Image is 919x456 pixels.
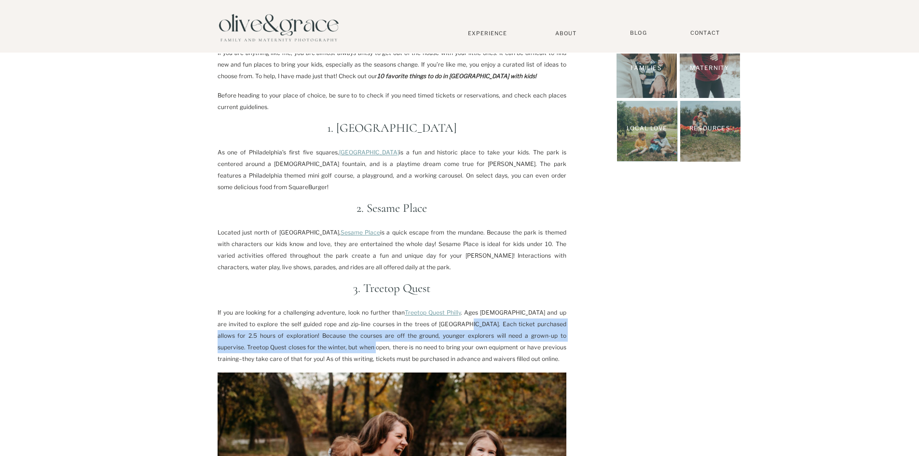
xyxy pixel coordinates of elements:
[627,29,651,37] a: BLOG
[218,147,566,193] p: As one of Philadelphia’s first five squares, is a fun and historic place to take your kids. The p...
[218,201,566,215] h2: 2. Sesame Place
[625,15,731,29] p: CATEGORIES
[686,29,725,37] a: Contact
[635,7,720,13] p: browse by
[341,229,380,236] a: Sesame Place
[218,121,566,135] h2: 1. [GEOGRAPHIC_DATA]
[218,227,566,273] p: Located just north of [GEOGRAPHIC_DATA], is a quick escape from the mundane. Because the park is ...
[551,30,581,36] a: About
[339,149,399,156] a: [GEOGRAPHIC_DATA]
[218,281,566,295] h2: 3. Treetop Quest
[405,309,461,316] a: Treetop Quest Philly
[456,30,520,37] a: Experience
[683,124,737,133] a: Resources
[218,307,566,365] p: If you are looking for a challenging adventure, look no further than . Ages [DEMOGRAPHIC_DATA] an...
[682,64,738,74] a: Maternity
[617,64,676,72] a: Families
[218,47,566,82] p: If you are anything like me, you are almost always antsy to get out of the house with your little...
[218,90,566,113] p: Before heading to your place of choice, be sure to to check if you need timed tickets or reservat...
[620,124,674,133] a: Local Love
[377,72,536,80] em: 10 favorite things to do in [GEOGRAPHIC_DATA] with kids!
